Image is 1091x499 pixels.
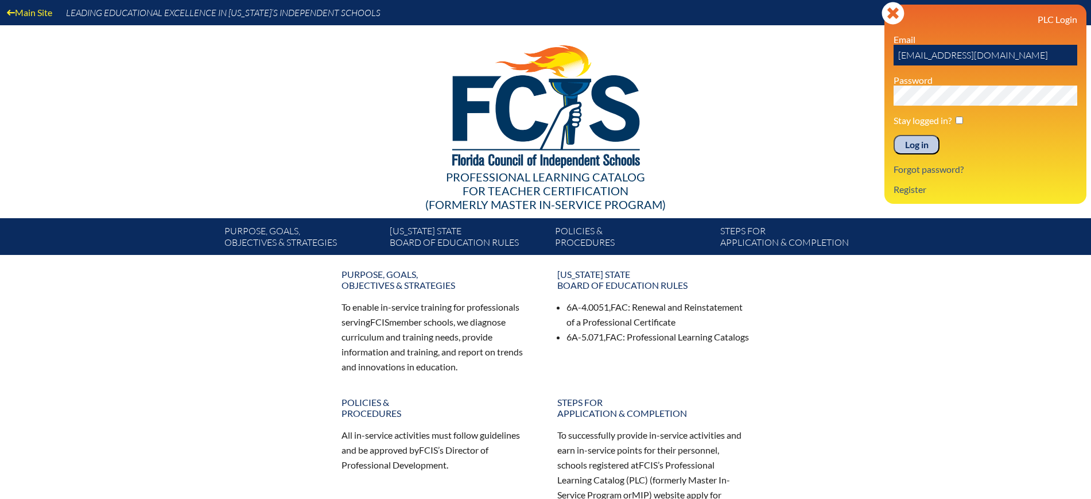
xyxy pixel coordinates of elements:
[894,34,915,45] label: Email
[550,264,757,295] a: [US_STATE] StateBoard of Education rules
[419,444,438,455] span: FCIS
[566,300,750,330] li: 6A-4.0051, : Renewal and Reinstatement of a Professional Certificate
[550,223,716,255] a: Policies &Procedures
[215,170,876,211] div: Professional Learning Catalog (formerly Master In-service Program)
[716,223,881,255] a: Steps forapplication & completion
[889,161,968,177] a: Forgot password?
[894,75,933,86] label: Password
[894,135,939,154] input: Log in
[894,115,952,126] label: Stay logged in?
[550,392,757,423] a: Steps forapplication & completion
[341,300,534,374] p: To enable in-service training for professionals serving member schools, we diagnose curriculum an...
[611,301,628,312] span: FAC
[605,331,623,342] span: FAC
[882,2,904,25] svg: Close
[385,223,550,255] a: [US_STATE] StateBoard of Education rules
[2,5,57,20] a: Main Site
[220,223,385,255] a: Purpose, goals,objectives & strategies
[427,25,664,182] img: FCISlogo221.eps
[341,428,534,473] p: All in-service activities must follow guidelines and be approved by ’s Director of Professional D...
[335,264,541,295] a: Purpose, goals,objectives & strategies
[894,14,1077,25] h3: PLC Login
[370,316,389,327] span: FCIS
[566,330,750,345] li: 6A-5.071, : Professional Learning Catalogs
[629,474,645,485] span: PLC
[463,184,628,198] span: for Teacher Certification
[639,459,658,470] span: FCIS
[889,181,931,197] a: Register
[335,392,541,423] a: Policies &Procedures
